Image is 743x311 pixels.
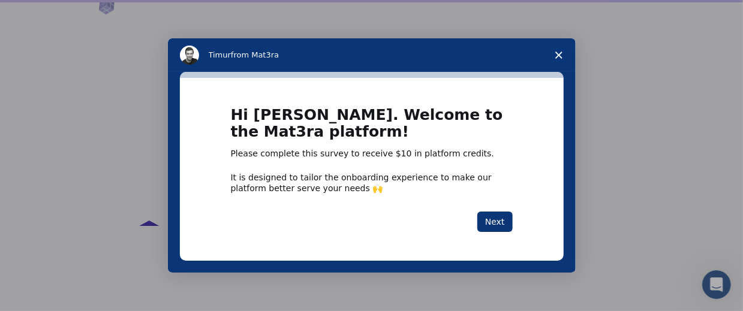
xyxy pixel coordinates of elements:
[231,50,279,59] span: from Mat3ra
[477,212,513,232] button: Next
[180,46,199,65] img: Profile image for Timur
[542,38,576,72] span: Close survey
[231,148,513,160] div: Please complete this survey to receive $10 in platform credits.
[24,8,67,19] span: Soporte
[231,172,513,194] div: It is designed to tailor the onboarding experience to make our platform better serve your needs 🙌
[209,50,231,59] span: Timur
[231,107,513,148] h1: Hi [PERSON_NAME]. Welcome to the Mat3ra platform!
